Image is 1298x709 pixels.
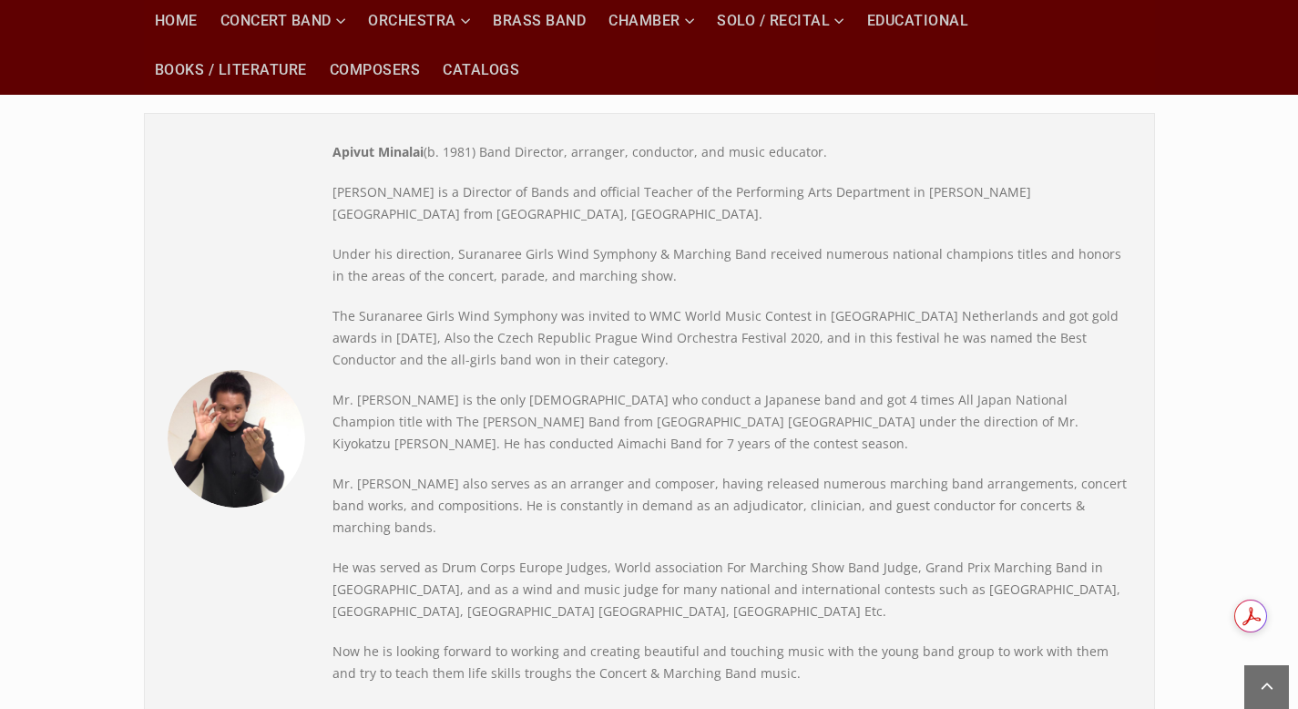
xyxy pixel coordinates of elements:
[332,641,1131,684] p: Now he is looking forward to working and creating beautiful and touching music with the young ban...
[144,46,318,95] a: Books / Literature
[168,370,305,508] img: Minalai Apivut_picture
[332,141,1131,163] p: (b. 1981) Band Director, arranger, conductor, and music educator.
[319,46,432,95] a: Composers
[432,46,530,95] a: Catalogs
[332,557,1131,622] p: He was served as Drum Corps Europe Judges, World association For Marching Show Band Judge, Grand ...
[332,181,1131,225] p: [PERSON_NAME] is a Director of Bands and official Teacher of the Performing Arts Department in [P...
[332,143,424,160] strong: Apivut Minalai
[332,473,1131,539] p: Mr. [PERSON_NAME] also serves as an arranger and composer, having released numerous marching band...
[332,389,1131,455] p: Mr. [PERSON_NAME] is the only [DEMOGRAPHIC_DATA] who conduct a Japanese band and got 4 times All ...
[332,243,1131,287] p: Under his direction, Suranaree Girls Wind Symphony & Marching Band received numerous national cha...
[332,305,1131,371] p: The Suranaree Girls Wind Symphony was invited to WMC World Music Contest in [GEOGRAPHIC_DATA] Net...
